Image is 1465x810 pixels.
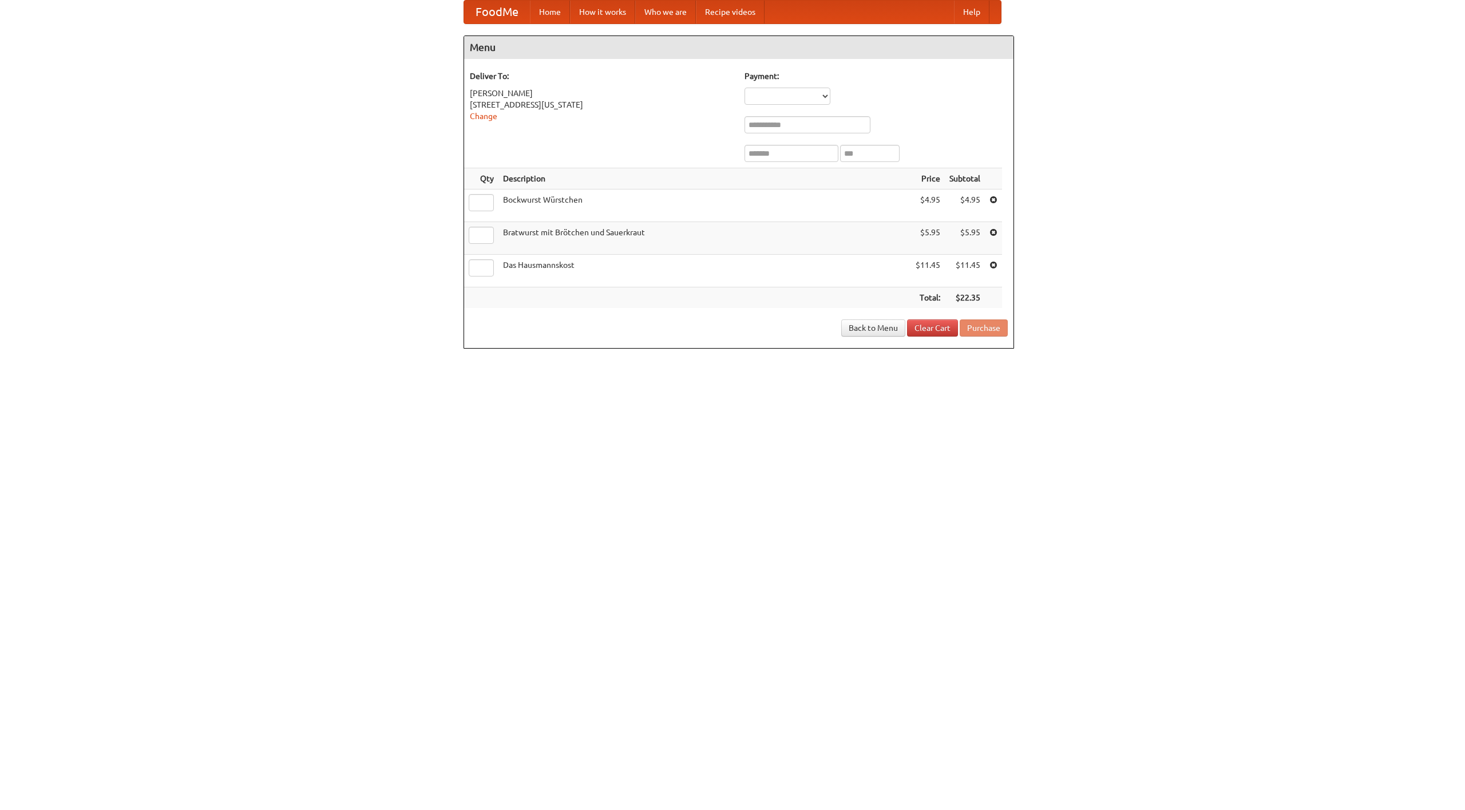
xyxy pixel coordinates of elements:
[945,255,985,287] td: $11.45
[841,319,905,337] a: Back to Menu
[911,189,945,222] td: $4.95
[635,1,696,23] a: Who we are
[498,168,911,189] th: Description
[498,222,911,255] td: Bratwurst mit Brötchen und Sauerkraut
[945,168,985,189] th: Subtotal
[570,1,635,23] a: How it works
[911,287,945,309] th: Total:
[470,99,733,110] div: [STREET_ADDRESS][US_STATE]
[696,1,765,23] a: Recipe videos
[954,1,989,23] a: Help
[911,168,945,189] th: Price
[745,70,1008,82] h5: Payment:
[911,222,945,255] td: $5.95
[464,1,530,23] a: FoodMe
[960,319,1008,337] button: Purchase
[911,255,945,287] td: $11.45
[945,222,985,255] td: $5.95
[498,189,911,222] td: Bockwurst Würstchen
[945,287,985,309] th: $22.35
[464,36,1013,59] h4: Menu
[945,189,985,222] td: $4.95
[530,1,570,23] a: Home
[464,168,498,189] th: Qty
[470,70,733,82] h5: Deliver To:
[470,112,497,121] a: Change
[498,255,911,287] td: Das Hausmannskost
[907,319,958,337] a: Clear Cart
[470,88,733,99] div: [PERSON_NAME]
